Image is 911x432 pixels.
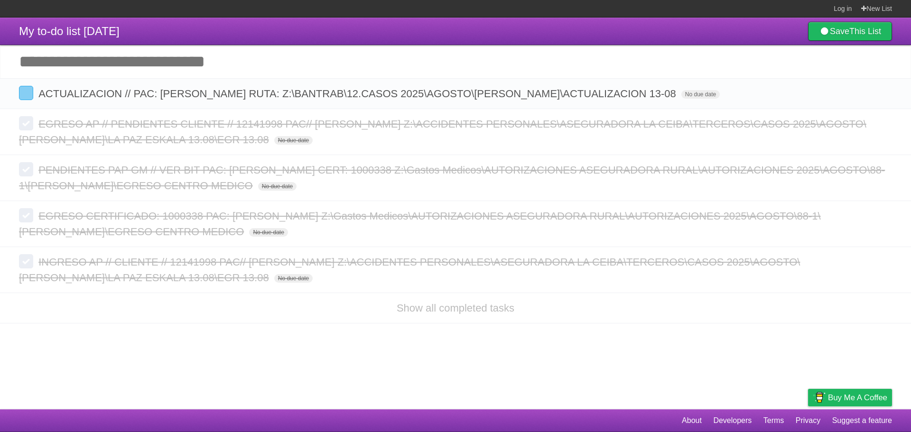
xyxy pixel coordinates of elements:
[832,412,892,430] a: Suggest a feature
[713,412,752,430] a: Developers
[808,389,892,406] a: Buy me a coffee
[19,210,821,238] span: EGRESO CERTIFICADO: 1000338 PAC: [PERSON_NAME] Z:\Gastos Medicos\AUTORIZACIONES ASEGURADORA RURAL...
[828,389,887,406] span: Buy me a coffee
[19,116,33,130] label: Done
[796,412,820,430] a: Privacy
[19,254,33,268] label: Done
[681,90,720,99] span: No due date
[19,208,33,222] label: Done
[19,118,866,146] span: EGRESO AP // PENDIENTES CLIENTE // 12141998 PAC// [PERSON_NAME] Z:\ACCIDENTES PERSONALES\ASEGURAD...
[274,274,313,283] span: No due date
[274,136,313,145] span: No due date
[397,302,514,314] a: Show all completed tasks
[19,25,120,37] span: My to-do list [DATE]
[249,228,288,237] span: No due date
[19,86,33,100] label: Done
[19,164,885,192] span: PENDIENTES PAP GM // VER BIT PAC: [PERSON_NAME] CERT: 1000338 Z:\Gastos Medicos\AUTORIZACIONES AS...
[813,389,826,405] img: Buy me a coffee
[763,412,784,430] a: Terms
[258,182,297,191] span: No due date
[849,27,881,36] b: This List
[19,162,33,176] label: Done
[808,22,892,41] a: SaveThis List
[19,256,800,284] span: INGRESO AP // CLIENTE // 12141998 PAC// [PERSON_NAME] Z:\ACCIDENTES PERSONALES\ASEGURADORA LA CEI...
[38,88,679,100] span: ACTUALIZACION // PAC: [PERSON_NAME] RUTA: Z:\BANTRAB\12.CASOS 2025\AGOSTO\[PERSON_NAME]\ACTUALIZA...
[682,412,702,430] a: About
